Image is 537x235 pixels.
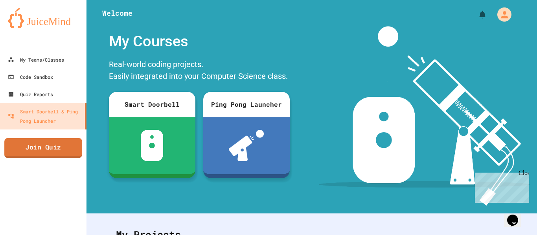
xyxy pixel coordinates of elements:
[463,8,489,21] div: My Notifications
[8,72,53,82] div: Code Sandbox
[8,8,79,28] img: logo-orange.svg
[109,92,195,117] div: Smart Doorbell
[8,107,82,126] div: Smart Doorbell & Ping Pong Launcher
[4,138,82,158] a: Join Quiz
[8,55,64,64] div: My Teams/Classes
[105,56,294,86] div: Real-world coding projects. Easily integrated into your Computer Science class.
[141,130,163,161] img: sdb-white.svg
[229,130,264,161] img: ppl-with-ball.png
[105,26,294,56] div: My Courses
[489,5,513,24] div: My Account
[504,204,529,227] iframe: chat widget
[8,89,53,99] div: Quiz Reports
[3,3,54,50] div: Chat with us now!Close
[319,26,530,206] img: banner-image-my-projects.png
[203,92,290,117] div: Ping Pong Launcher
[472,169,529,203] iframe: chat widget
